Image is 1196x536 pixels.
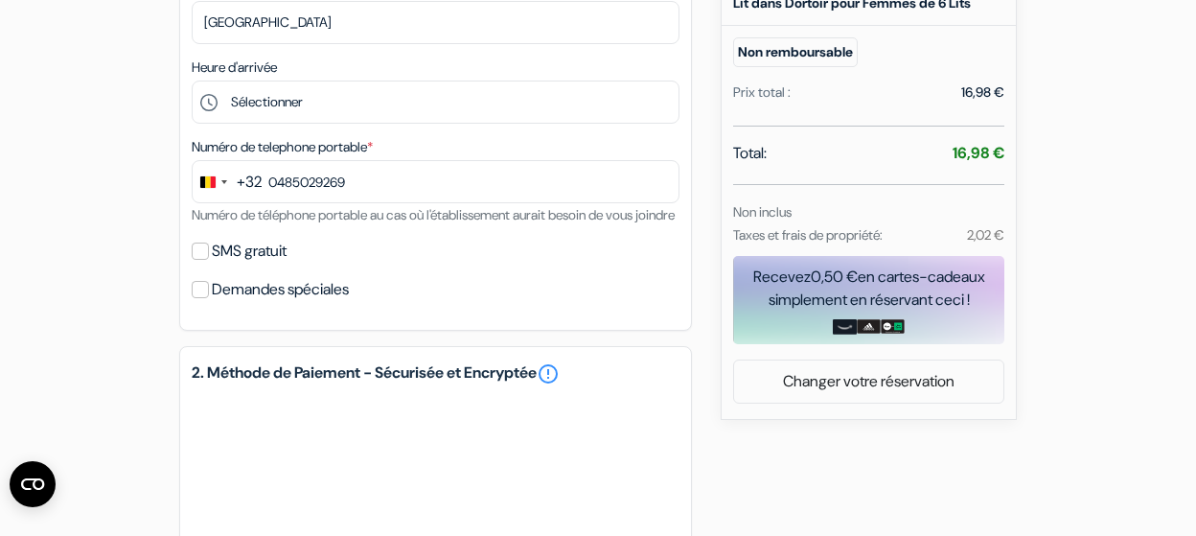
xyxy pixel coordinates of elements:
[833,319,857,335] img: amazon-card-no-text.png
[193,161,262,202] button: Change country, selected Belgium (+32)
[953,143,1004,163] strong: 16,98 €
[733,226,883,244] small: Taxes et frais de propriété:
[537,362,560,385] a: error_outline
[237,171,262,194] div: +32
[733,82,791,103] div: Prix total :
[881,319,905,335] img: uber-uber-eats-card.png
[967,226,1004,244] small: 2,02 €
[733,142,767,165] span: Total:
[733,266,1004,312] div: Recevez en cartes-cadeaux simplement en réservant ceci !
[961,82,1004,103] div: 16,98 €
[212,238,287,265] label: SMS gratuit
[857,319,881,335] img: adidas-card.png
[192,362,679,385] h5: 2. Méthode de Paiement - Sécurisée et Encryptée
[733,37,858,67] small: Non remboursable
[212,276,349,303] label: Demandes spéciales
[192,160,679,203] input: 470 12 34 56
[811,267,858,287] span: 0,50 €
[192,137,373,157] label: Numéro de telephone portable
[192,206,675,223] small: Numéro de téléphone portable au cas où l'établissement aurait besoin de vous joindre
[734,363,1003,400] a: Changer votre réservation
[10,461,56,507] button: Ouvrir le widget CMP
[192,58,277,78] label: Heure d'arrivée
[733,203,792,221] small: Non inclus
